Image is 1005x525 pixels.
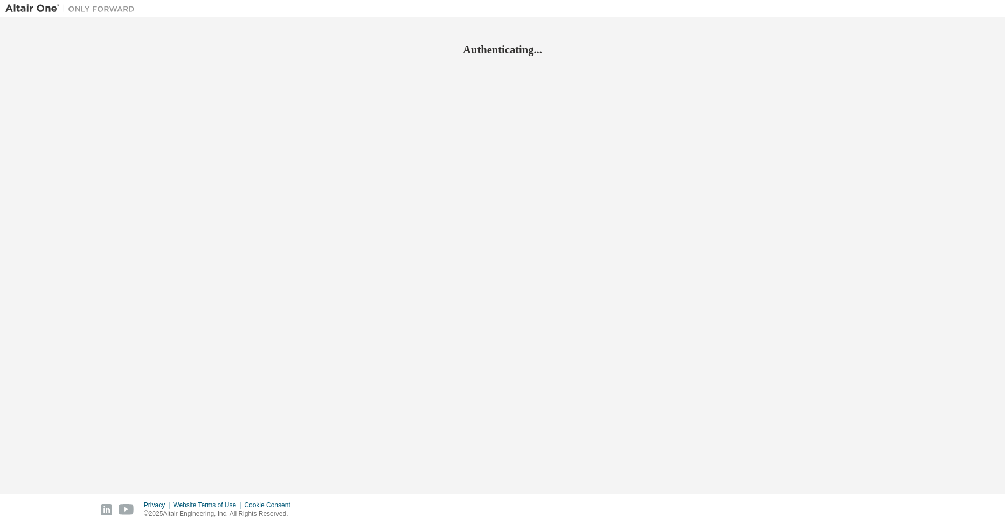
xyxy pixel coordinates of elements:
h2: Authenticating... [5,43,1000,57]
div: Privacy [144,501,173,509]
img: Altair One [5,3,140,14]
img: linkedin.svg [101,504,112,515]
div: Cookie Consent [244,501,296,509]
img: youtube.svg [119,504,134,515]
div: Website Terms of Use [173,501,244,509]
p: © 2025 Altair Engineering, Inc. All Rights Reserved. [144,509,297,519]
